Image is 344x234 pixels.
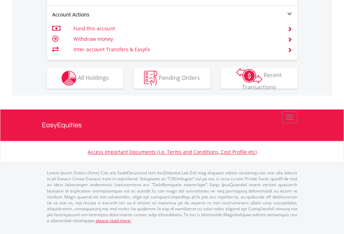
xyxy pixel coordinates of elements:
[73,34,279,44] td: Withdraw money
[144,71,157,86] img: pending_instructions-wht.png
[47,170,297,224] p: Lorem Ipsum Dolors (Ame) Con a/e SeddOeiusmod tem InciDiduntut Lab Etd mag aliquaen admin veniamq...
[73,44,279,55] td: Inter-account Transfers & EasyFx
[47,68,123,89] button: All Holdings
[62,71,77,86] img: holdings-wht.png
[134,68,210,89] button: Pending Orders
[78,74,109,81] span: All Holdings
[159,74,200,81] span: Pending Orders
[221,68,297,89] button: Recent Transactions
[88,149,257,155] a: Access Important Documents (i.e. Terms and Conditions, Cost Profile etc)
[96,218,131,224] a: please read more:
[47,11,172,18] div: Account Actions
[236,68,262,83] img: transactions-zar-wht.png
[42,110,303,141] a: EasyEquities
[73,23,279,34] td: Fund this account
